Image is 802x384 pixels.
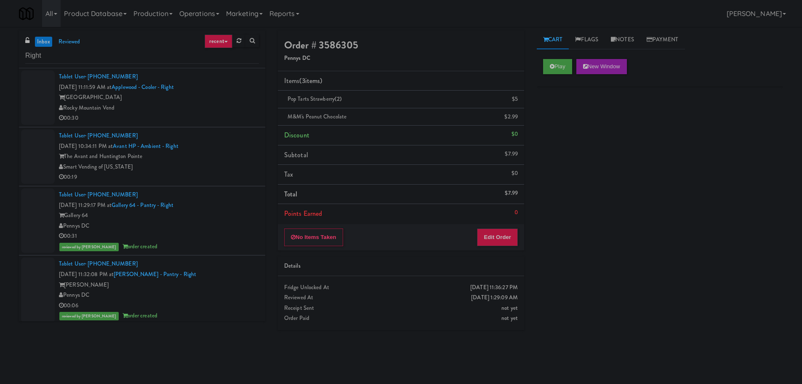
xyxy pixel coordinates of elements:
a: Tablet User· [PHONE_NUMBER] [59,73,138,81]
span: · [PHONE_NUMBER] [85,132,138,140]
div: $7.99 [505,188,518,199]
ng-pluralize: items [305,76,320,86]
a: Tablet User· [PHONE_NUMBER] [59,260,138,268]
span: reviewed by [PERSON_NAME] [59,312,119,320]
h4: Order # 3586305 [284,40,518,51]
li: Tablet User· [PHONE_NUMBER][DATE] 11:11:59 AM atApplewood - Cooler - Right[GEOGRAPHIC_DATA]Rocky ... [19,68,265,127]
span: [DATE] 11:29:17 PM at [59,201,112,209]
span: Items [284,76,322,86]
div: Pennys DC [59,221,259,231]
a: Tablet User· [PHONE_NUMBER] [59,132,138,140]
div: 00:30 [59,113,259,124]
div: 00:31 [59,231,259,242]
div: $2.99 [504,112,518,122]
div: Receipt Sent [284,303,518,314]
a: Payment [640,30,685,49]
a: Gallery 64 - Pantry - Right [112,201,173,209]
span: Discount [284,130,309,140]
li: Tablet User· [PHONE_NUMBER][DATE] 11:32:08 PM at[PERSON_NAME] - Pantry - Right[PERSON_NAME]Pennys... [19,255,265,325]
span: Tax [284,169,293,179]
span: reviewed by [PERSON_NAME] [59,243,119,251]
a: Flags [569,30,605,49]
a: recent [205,35,232,48]
div: [PERSON_NAME] [59,280,259,290]
span: · [PHONE_NUMBER] [85,191,138,199]
span: [DATE] 10:34:11 PM at [59,142,113,150]
a: Cart [537,30,569,49]
a: reviewed [56,37,83,47]
div: $0 [512,129,518,140]
input: Search vision orders [25,48,259,64]
li: Tablet User· [PHONE_NUMBER][DATE] 10:34:11 PM atAvant HP - Ambient - RightThe Avant and Huntingto... [19,127,265,186]
span: order created [123,242,157,250]
div: Fridge Unlocked At [284,282,518,293]
img: Micromart [19,6,34,21]
a: Notes [605,30,640,49]
span: (3 ) [299,76,322,86]
div: 00:19 [59,172,259,183]
span: [DATE] 11:11:59 AM at [59,83,112,91]
span: order created [123,311,157,320]
div: Reviewed At [284,293,518,303]
span: · [PHONE_NUMBER] [85,260,138,268]
div: 0 [514,207,518,218]
div: Pennys DC [59,290,259,301]
div: $5 [512,94,518,105]
span: Pop Tarts Strawberry [288,95,342,103]
button: No Items Taken [284,228,343,246]
div: Details [284,261,518,271]
a: Applewood - Cooler - Right [112,83,174,91]
div: Order Paid [284,313,518,324]
div: [GEOGRAPHIC_DATA] [59,92,259,103]
button: Play [543,59,572,74]
div: Smart Vending of [US_STATE] [59,162,259,172]
div: Rocky Mountain Vend [59,103,259,113]
button: Edit Order [477,228,518,246]
span: M&M's Peanut Chocolate [288,113,346,121]
a: [PERSON_NAME] - Pantry - Right [114,270,196,278]
div: 00:06 [59,301,259,311]
a: Avant HP - Ambient - Right [113,142,179,150]
span: Subtotal [284,150,308,160]
a: inbox [35,37,52,47]
span: [DATE] 11:32:08 PM at [59,270,114,278]
a: Tablet User· [PHONE_NUMBER] [59,191,138,199]
div: The Avant and Huntington Pointe [59,151,259,162]
span: Total [284,189,298,199]
div: [DATE] 11:36:27 PM [470,282,518,293]
li: Tablet User· [PHONE_NUMBER][DATE] 11:29:17 PM atGallery 64 - Pantry - RightGallery 64Pennys DC00:... [19,186,265,256]
span: · [PHONE_NUMBER] [85,73,138,81]
button: New Window [576,59,627,74]
span: not yet [501,314,518,322]
h5: Pennys DC [284,55,518,62]
div: $7.99 [505,149,518,159]
div: $0 [512,168,518,179]
span: (2) [335,95,342,103]
span: Points Earned [284,209,322,218]
div: [DATE] 1:29:09 AM [471,293,518,303]
span: not yet [501,304,518,312]
div: Gallery 64 [59,210,259,221]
